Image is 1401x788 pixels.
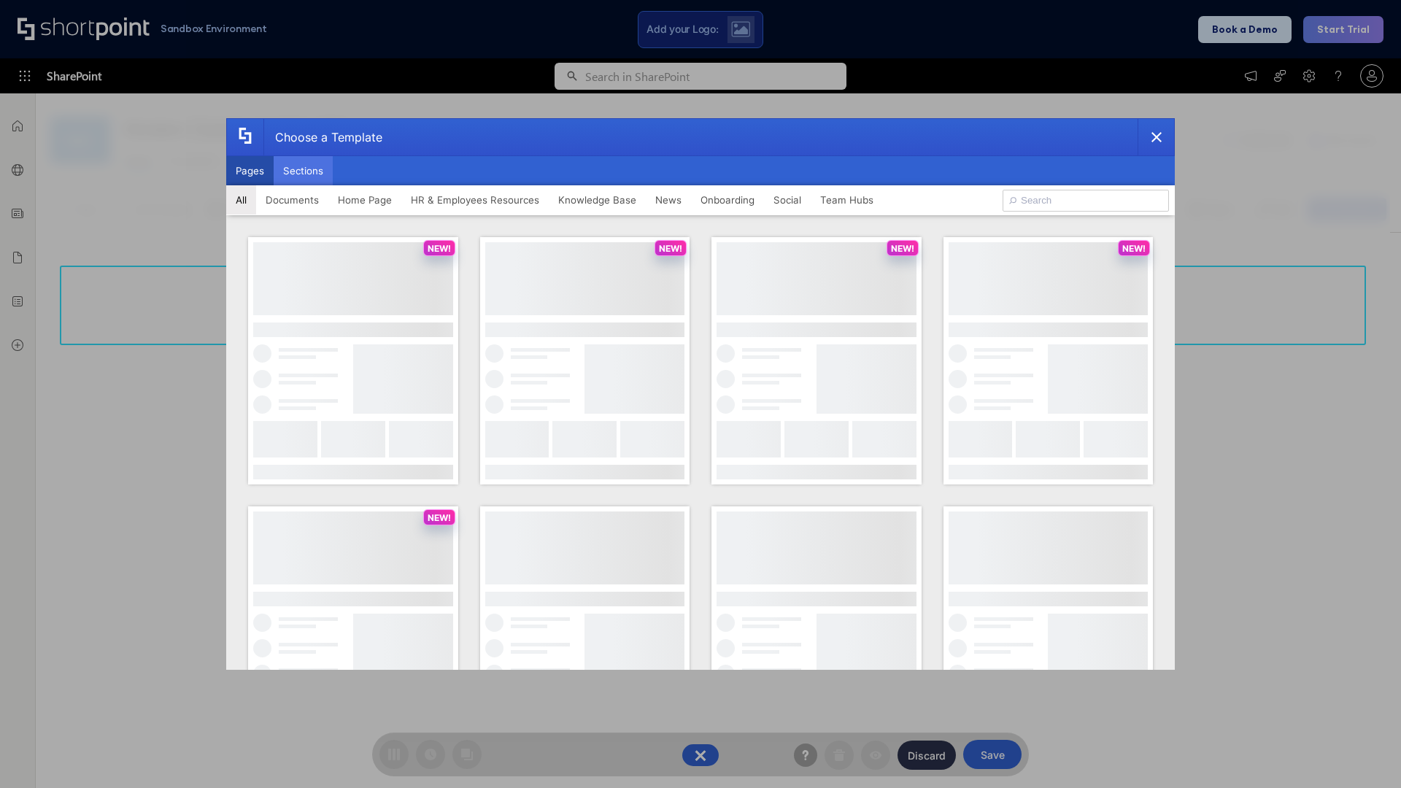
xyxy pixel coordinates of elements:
[263,119,382,155] div: Choose a Template
[226,185,256,215] button: All
[764,185,811,215] button: Social
[274,156,333,185] button: Sections
[1003,190,1169,212] input: Search
[891,243,914,254] p: NEW!
[549,185,646,215] button: Knowledge Base
[226,156,274,185] button: Pages
[226,118,1175,670] div: template selector
[659,243,682,254] p: NEW!
[1122,243,1146,254] p: NEW!
[428,243,451,254] p: NEW!
[1328,718,1401,788] iframe: Chat Widget
[328,185,401,215] button: Home Page
[811,185,883,215] button: Team Hubs
[401,185,549,215] button: HR & Employees Resources
[691,185,764,215] button: Onboarding
[428,512,451,523] p: NEW!
[646,185,691,215] button: News
[256,185,328,215] button: Documents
